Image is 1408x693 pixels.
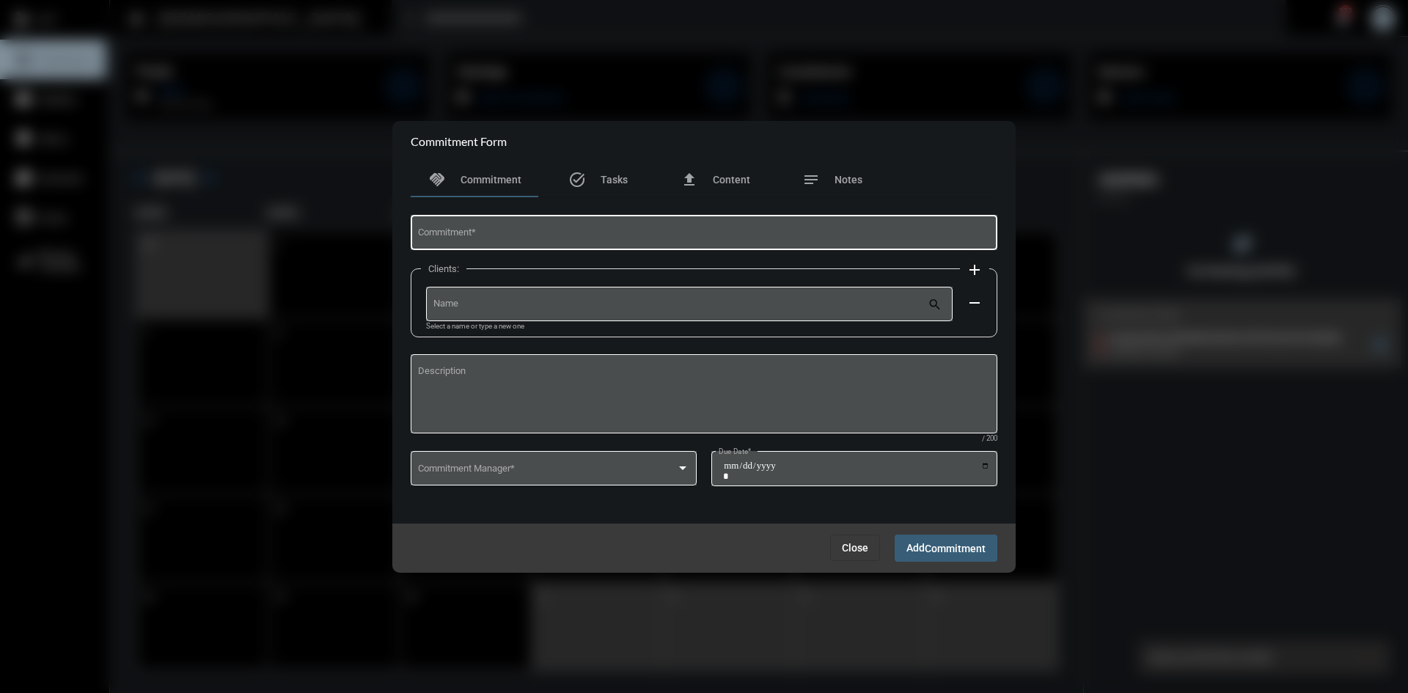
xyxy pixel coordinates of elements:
[842,542,868,554] span: Close
[982,434,997,442] mat-hint: / 200
[802,171,820,188] mat-icon: notes
[713,174,750,186] span: Content
[426,322,524,330] mat-hint: Select a name or type a new one
[601,174,628,186] span: Tasks
[830,535,880,561] button: Close
[568,171,586,188] mat-icon: task_alt
[925,542,986,554] span: Commitment
[895,534,997,561] button: AddCommitment
[966,260,983,278] mat-icon: add
[421,263,466,274] label: Clients:
[681,171,698,188] mat-icon: file_upload
[966,293,983,311] mat-icon: remove
[411,134,507,148] h2: Commitment Form
[928,296,945,314] mat-icon: search
[906,541,986,553] span: Add
[428,171,446,188] mat-icon: handshake
[835,174,862,186] span: Notes
[461,174,521,186] span: Commitment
